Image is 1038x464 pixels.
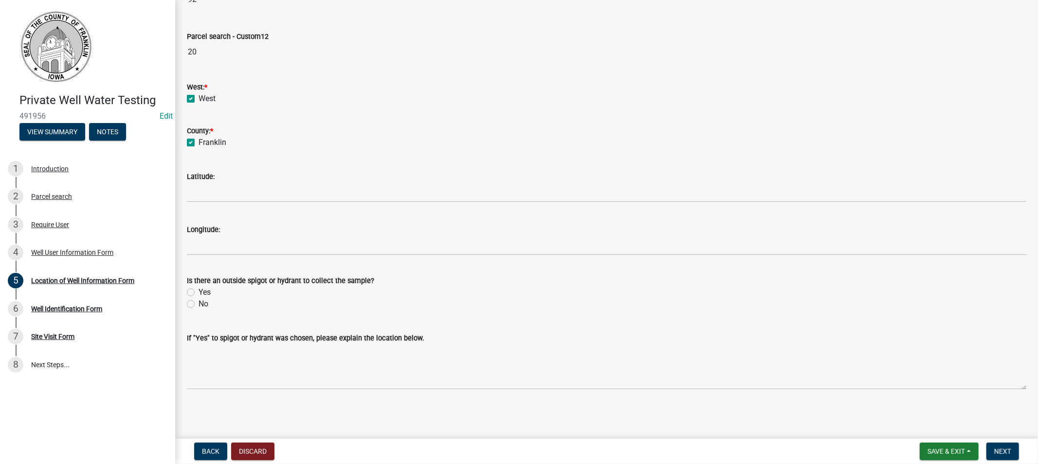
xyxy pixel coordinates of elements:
span: Next [994,447,1011,455]
div: 4 [8,245,23,260]
button: Notes [89,123,126,141]
div: 2 [8,189,23,204]
span: Back [202,447,219,455]
label: Is there an outside spigot or hydrant to collect the sample? [187,278,374,285]
label: County: [187,128,213,135]
label: If "Yes" to spigot or hydrant was chosen, please explain the location below. [187,335,424,342]
label: West: [187,84,207,91]
div: Site Visit Form [31,333,74,340]
label: Latitude: [187,174,215,180]
div: 3 [8,217,23,232]
label: Parcel search - Custom12 [187,34,269,40]
h4: Private Well Water Testing [19,93,167,107]
div: 5 [8,273,23,288]
div: Parcel search [31,193,72,200]
label: Yes [199,286,211,298]
label: No [199,298,208,310]
div: 8 [8,357,23,373]
div: Well Identification Form [31,305,102,312]
wm-modal-confirm: Edit Application Number [160,111,173,121]
label: Franklin [199,137,226,148]
div: 6 [8,301,23,317]
div: 7 [8,329,23,344]
div: Location of Well Information Form [31,277,134,284]
div: 1 [8,161,23,177]
div: Require User [31,221,69,228]
span: Save & Exit [928,447,965,455]
button: Save & Exit [920,443,979,460]
wm-modal-confirm: Summary [19,128,85,136]
button: Discard [231,443,274,460]
button: Next [986,443,1019,460]
button: Back [194,443,227,460]
button: View Summary [19,123,85,141]
div: Introduction [31,165,69,172]
label: Longitude: [187,227,220,233]
div: Well User Information Form [31,249,113,256]
wm-modal-confirm: Notes [89,128,126,136]
a: Edit [160,111,173,121]
img: Franklin County, Iowa [19,10,92,83]
span: 491956 [19,111,156,121]
label: West [199,93,216,105]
